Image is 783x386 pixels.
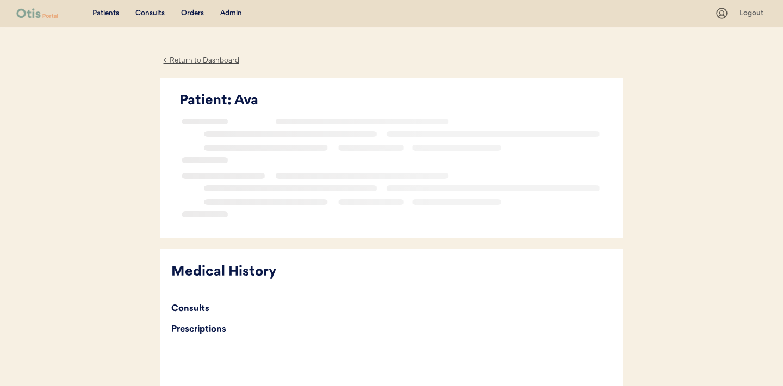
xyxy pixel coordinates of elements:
div: Admin [220,8,242,19]
div: Logout [739,8,767,19]
div: Patients [92,8,119,19]
div: Consults [135,8,165,19]
div: ← Return to Dashboard [160,54,242,67]
div: Orders [181,8,204,19]
div: Medical History [171,262,612,283]
div: Patient: Ava [179,91,612,111]
div: Consults [171,301,612,316]
div: Prescriptions [171,322,612,337]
